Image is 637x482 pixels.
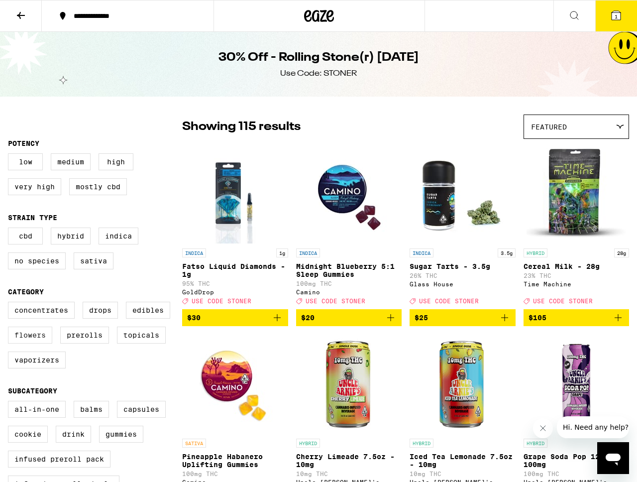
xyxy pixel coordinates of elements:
[74,401,109,418] label: Balms
[8,426,48,443] label: Cookie
[182,309,288,326] button: Add to bag
[280,68,357,79] div: Use Code: STONER
[8,139,39,147] legend: Potency
[410,439,433,448] p: HYBRID
[296,248,320,257] p: INDICA
[8,352,66,368] label: Vaporizers
[529,314,546,322] span: $105
[527,334,626,434] img: Uncle Arnie's - Grape Soda Pop 12oz - 100mg
[524,248,547,257] p: HYBRID
[296,280,402,287] p: 100mg THC
[8,327,52,344] label: Flowers
[276,248,288,257] p: 1g
[8,228,43,244] label: CBD
[524,309,630,326] button: Add to bag
[182,439,206,448] p: SATIVA
[410,471,516,477] p: 10mg THC
[8,451,110,468] label: Infused Preroll Pack
[83,302,118,319] label: Drops
[524,144,630,309] a: Open page for Cereal Milk - 28g from Time Machine
[524,281,630,287] div: Time Machine
[296,144,402,309] a: Open page for Midnight Blueberry 5:1 Sleep Gummies from Camino
[597,442,629,474] iframe: Button to launch messaging window
[99,153,133,170] label: High
[8,387,57,395] legend: Subcategory
[413,334,512,434] img: Uncle Arnie's - Iced Tea Lemonade 7.5oz - 10mg
[182,289,288,295] div: GoldDrop
[8,401,66,418] label: All-In-One
[187,314,201,322] span: $30
[527,144,626,243] img: Time Machine - Cereal Milk - 28g
[182,248,206,257] p: INDICA
[192,298,251,304] span: USE CODE STONER
[595,0,637,31] button: 1
[182,280,288,287] p: 95% THC
[195,144,275,243] img: GoldDrop - Fatso Liquid Diamonds - 1g
[117,327,166,344] label: Topicals
[410,281,516,287] div: Glass House
[296,262,402,278] p: Midnight Blueberry 5:1 Sleep Gummies
[498,248,516,257] p: 3.5g
[74,252,113,269] label: Sativa
[524,439,547,448] p: HYBRID
[524,453,630,469] p: Grape Soda Pop 12oz - 100mg
[296,439,320,448] p: HYBRID
[524,471,630,477] p: 100mg THC
[126,302,170,319] label: Edibles
[410,262,516,270] p: Sugar Tarts - 3.5g
[296,309,402,326] button: Add to bag
[524,272,630,279] p: 23% THC
[56,426,91,443] label: Drink
[614,248,629,257] p: 28g
[419,298,479,304] span: USE CODE STONER
[218,49,419,66] h1: 30% Off - Rolling Stone(r) [DATE]
[410,272,516,279] p: 26% THC
[182,119,301,135] p: Showing 115 results
[8,302,75,319] label: Concentrates
[8,178,61,195] label: Very High
[99,426,143,443] label: Gummies
[8,214,57,222] legend: Strain Type
[185,334,285,434] img: Camino - Pineapple Habanero Uplifting Gummies
[51,153,91,170] label: Medium
[410,248,433,257] p: INDICA
[533,418,553,438] iframe: Close message
[415,314,428,322] span: $25
[182,471,288,477] p: 100mg THC
[8,252,66,269] label: No Species
[410,453,516,469] p: Iced Tea Lemonade 7.5oz - 10mg
[615,13,618,19] span: 1
[306,298,365,304] span: USE CODE STONER
[117,401,166,418] label: Capsules
[410,144,516,309] a: Open page for Sugar Tarts - 3.5g from Glass House
[531,123,567,131] span: Featured
[299,334,399,434] img: Uncle Arnie's - Cherry Limeade 7.5oz - 10mg
[296,471,402,477] p: 10mg THC
[410,309,516,326] button: Add to bag
[296,453,402,469] p: Cherry Limeade 7.5oz - 10mg
[182,262,288,278] p: Fatso Liquid Diamonds - 1g
[301,314,315,322] span: $20
[296,289,402,295] div: Camino
[533,298,593,304] span: USE CODE STONER
[69,178,127,195] label: Mostly CBD
[182,453,288,469] p: Pineapple Habanero Uplifting Gummies
[413,144,512,243] img: Glass House - Sugar Tarts - 3.5g
[299,144,399,243] img: Camino - Midnight Blueberry 5:1 Sleep Gummies
[8,288,44,296] legend: Category
[182,144,288,309] a: Open page for Fatso Liquid Diamonds - 1g from GoldDrop
[524,262,630,270] p: Cereal Milk - 28g
[60,327,109,344] label: Prerolls
[557,416,629,438] iframe: Message from company
[8,153,43,170] label: Low
[99,228,138,244] label: Indica
[51,228,91,244] label: Hybrid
